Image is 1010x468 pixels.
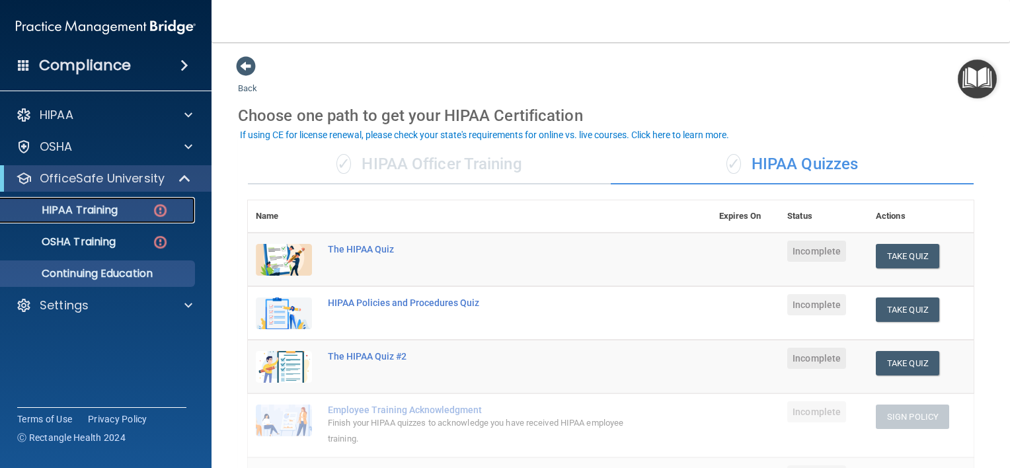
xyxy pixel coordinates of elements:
button: Take Quiz [876,351,939,375]
button: Open Resource Center [958,59,997,98]
th: Expires On [711,200,779,233]
img: danger-circle.6113f641.png [152,202,169,219]
span: Ⓒ Rectangle Health 2024 [17,431,126,444]
div: Finish your HIPAA quizzes to acknowledge you have received HIPAA employee training. [328,415,645,447]
th: Actions [868,200,974,233]
th: Name [248,200,320,233]
span: Incomplete [787,294,846,315]
div: HIPAA Officer Training [248,145,611,184]
a: Back [238,67,257,93]
div: HIPAA Quizzes [611,145,974,184]
iframe: Drift Widget Chat Controller [944,398,994,448]
button: Take Quiz [876,244,939,268]
a: OfficeSafe University [16,171,192,186]
button: Take Quiz [876,297,939,322]
p: OSHA [40,139,73,155]
span: Incomplete [787,241,846,262]
div: The HIPAA Quiz [328,244,645,254]
a: HIPAA [16,107,192,123]
span: Incomplete [787,401,846,422]
h4: Compliance [39,56,131,75]
div: HIPAA Policies and Procedures Quiz [328,297,645,308]
p: OfficeSafe University [40,171,165,186]
p: OSHA Training [9,235,116,249]
a: Privacy Policy [88,412,147,426]
div: Employee Training Acknowledgment [328,405,645,415]
div: If using CE for license renewal, please check your state's requirements for online vs. live cours... [240,130,729,139]
button: If using CE for license renewal, please check your state's requirements for online vs. live cours... [238,128,731,141]
span: Incomplete [787,348,846,369]
p: HIPAA [40,107,73,123]
p: Continuing Education [9,267,189,280]
p: HIPAA Training [9,204,118,217]
span: ✓ [336,154,351,174]
img: danger-circle.6113f641.png [152,234,169,251]
p: Settings [40,297,89,313]
a: Settings [16,297,192,313]
div: Choose one path to get your HIPAA Certification [238,97,984,135]
img: PMB logo [16,14,196,40]
a: Terms of Use [17,412,72,426]
button: Sign Policy [876,405,949,429]
th: Status [779,200,868,233]
span: ✓ [726,154,741,174]
a: OSHA [16,139,192,155]
div: The HIPAA Quiz #2 [328,351,645,362]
